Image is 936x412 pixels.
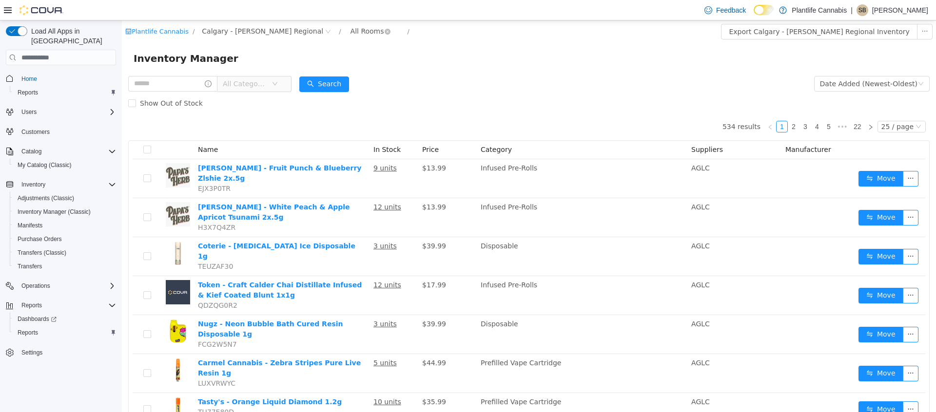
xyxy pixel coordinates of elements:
[150,60,156,67] i: icon: down
[663,125,709,133] span: Manufacturer
[701,100,713,112] li: 5
[14,261,46,272] a: Transfers
[792,4,847,16] p: Plantlife Cannabis
[300,125,317,133] span: Price
[76,388,112,395] span: TU77E80D
[690,101,701,112] a: 4
[252,222,275,229] u: 3 units
[12,30,122,46] span: Inventory Manager
[781,306,797,322] button: icon: ellipsis
[21,108,37,116] span: Users
[355,178,565,217] td: Infused Pre-Rolls
[18,280,54,292] button: Operations
[713,100,728,112] li: Next 5 Pages
[781,345,797,361] button: icon: ellipsis
[569,183,588,190] span: AGLC
[18,262,42,270] span: Transfers
[252,261,279,268] u: 12 units
[2,145,120,158] button: Catalog
[18,146,116,157] span: Catalog
[737,150,781,166] button: icon: swapMove
[2,105,120,119] button: Users
[796,60,802,67] i: icon: down
[80,5,201,16] span: Calgary - Shepard Regional
[737,228,781,244] button: icon: swapMove
[14,192,78,204] a: Adjustments (Classic)
[6,67,116,385] nav: Complex example
[355,334,565,373] td: Prefilled Vape Cartridge
[18,300,116,311] span: Reports
[14,247,70,259] a: Transfers (Classic)
[666,101,677,112] a: 2
[18,300,46,311] button: Reports
[10,326,120,339] button: Reports
[14,247,116,259] span: Transfers (Classic)
[14,220,46,231] a: Manifests
[18,179,116,190] span: Inventory
[355,373,565,405] td: Prefilled Vape Cartridge
[263,8,269,14] i: icon: close-circle
[18,315,57,323] span: Dashboards
[702,101,712,112] a: 5
[781,267,797,283] button: icon: ellipsis
[729,101,742,112] a: 22
[76,222,234,240] a: Coterie - [MEDICAL_DATA] Ice Disposable 1g
[252,183,279,190] u: 12 units
[857,4,868,16] div: Samantha Berting
[2,299,120,312] button: Reports
[21,181,45,188] span: Inventory
[44,376,68,401] img: Tasty's - Orange Liquid Diamond 1.2g hero shot
[716,5,746,15] span: Feedback
[18,194,74,202] span: Adjustments (Classic)
[14,220,116,231] span: Manifests
[76,203,114,211] span: H3X7Q4ZR
[355,139,565,178] td: Infused Pre-Rolls
[21,349,42,356] span: Settings
[18,249,66,257] span: Transfers (Classic)
[10,86,120,99] button: Reports
[14,313,116,325] span: Dashboards
[14,87,116,98] span: Reports
[300,183,324,190] span: $13.99
[2,125,120,139] button: Customers
[737,189,781,205] button: icon: swapMove
[678,101,689,112] a: 3
[252,125,279,133] span: In Stock
[252,338,275,346] u: 5 units
[14,327,116,338] span: Reports
[781,189,797,205] button: icon: ellipsis
[18,346,116,358] span: Settings
[746,104,752,110] i: icon: right
[76,125,96,133] span: Name
[643,100,654,112] li: Previous Page
[737,381,781,396] button: icon: swapMove
[18,208,91,216] span: Inventory Manager (Classic)
[359,125,390,133] span: Category
[44,337,68,362] img: Carmel Cannabis - Zebra Stripes Pure Live Resin 1g hero shot
[252,300,275,307] u: 3 units
[569,125,601,133] span: Suppliers
[18,179,49,190] button: Inventory
[10,232,120,246] button: Purchase Orders
[10,219,120,232] button: Manifests
[76,261,240,279] a: Token - Craft Calder Chai Distillate Infused & Kief Coated Blunt 1x1g
[569,222,588,229] span: AGLC
[76,377,220,385] a: Tasty's - Orange Liquid Diamond 1.2g
[76,164,109,172] span: EJX3P0TR
[27,26,116,46] span: Load All Apps in [GEOGRAPHIC_DATA]
[794,103,799,110] i: icon: down
[569,261,588,268] span: AGLC
[728,100,743,112] li: 22
[21,128,50,136] span: Customers
[601,100,639,112] li: 534 results
[795,3,811,19] button: icon: ellipsis
[10,191,120,205] button: Adjustments (Classic)
[44,221,68,245] img: Coterie - Menthol Ice Disposable 1g hero shot
[177,56,227,72] button: icon: searchSearch
[300,338,324,346] span: $44.99
[14,159,76,171] a: My Catalog (Classic)
[76,320,115,328] span: FCG2W5N7
[18,329,38,337] span: Reports
[2,345,120,359] button: Settings
[18,161,72,169] span: My Catalog (Classic)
